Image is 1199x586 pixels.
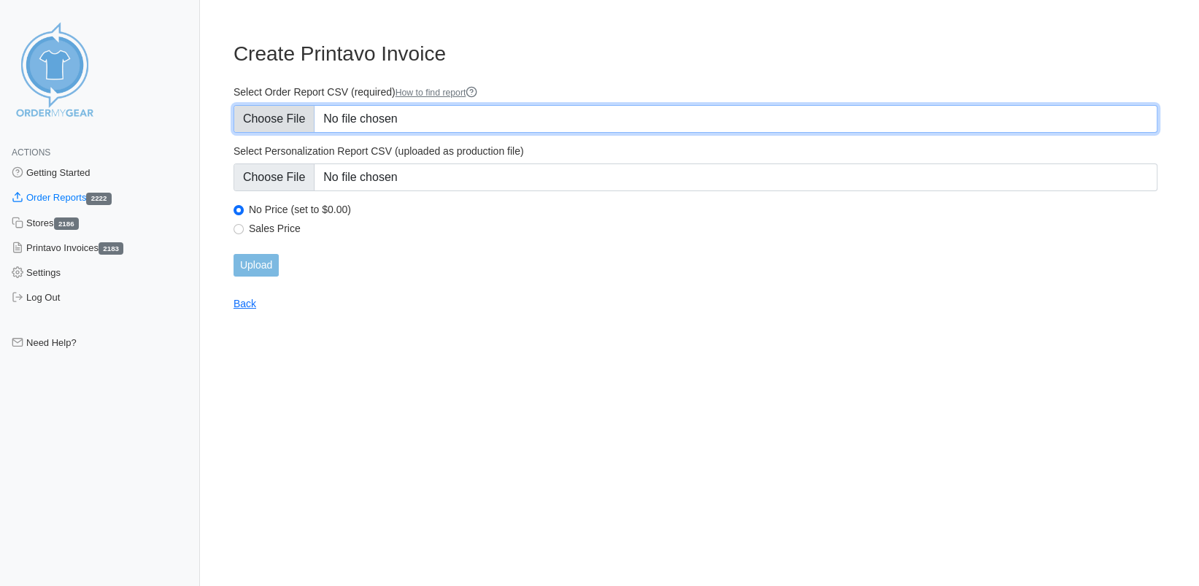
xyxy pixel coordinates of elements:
label: Select Order Report CSV (required) [234,85,1157,99]
a: Back [234,298,256,309]
input: Upload [234,254,279,277]
label: No Price (set to $0.00) [249,203,1157,216]
a: How to find report [396,88,478,98]
h3: Create Printavo Invoice [234,42,1157,66]
span: Actions [12,147,50,158]
span: 2183 [99,242,123,255]
label: Sales Price [249,222,1157,235]
span: 2186 [54,217,79,230]
span: 2222 [86,193,111,205]
label: Select Personalization Report CSV (uploaded as production file) [234,144,1157,158]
